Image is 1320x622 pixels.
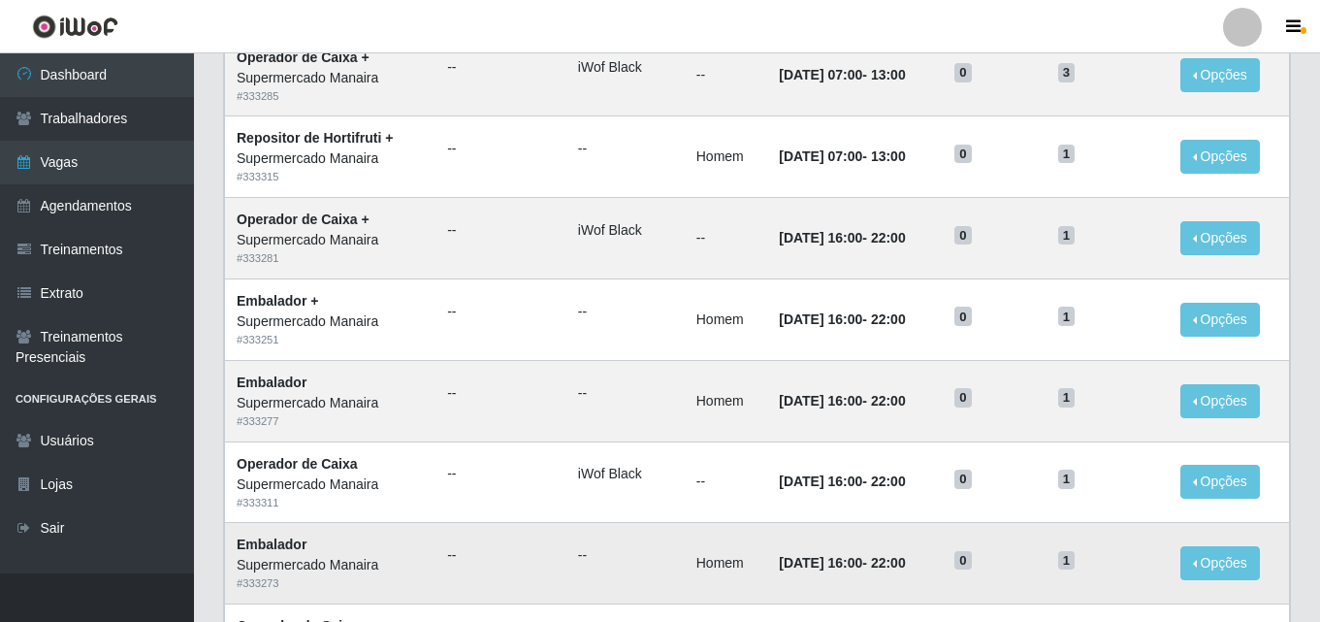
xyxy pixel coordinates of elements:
ul: -- [447,545,555,566]
ul: -- [447,220,555,241]
span: 1 [1058,226,1076,246]
div: Supermercado Manaira [237,68,424,88]
li: iWof Black [578,464,673,484]
strong: Embalador + [237,293,318,309]
ul: -- [578,302,673,322]
div: # 333273 [237,575,424,592]
strong: Repositor de Hortifruti + [237,130,393,146]
button: Opções [1180,58,1260,92]
td: -- [685,35,767,116]
li: iWof Black [578,57,673,78]
span: 0 [954,388,972,408]
td: -- [685,442,767,523]
time: [DATE] 16:00 [779,311,862,327]
time: [DATE] 16:00 [779,555,862,571]
time: 13:00 [871,67,906,82]
td: -- [685,198,767,279]
strong: - [779,311,905,327]
div: Supermercado Manaira [237,555,424,575]
button: Opções [1180,221,1260,255]
ul: -- [578,139,673,159]
td: Homem [685,523,767,605]
strong: Operador de Caixa + [237,49,370,65]
div: Supermercado Manaira [237,393,424,413]
span: 1 [1058,551,1076,571]
ul: -- [447,139,555,159]
time: 22:00 [871,311,906,327]
button: Opções [1180,140,1260,174]
button: Opções [1180,546,1260,580]
td: Homem [685,278,767,360]
td: Homem [685,116,767,198]
span: 0 [954,470,972,489]
span: 1 [1058,470,1076,489]
strong: - [779,67,905,82]
span: 0 [954,145,972,164]
ul: -- [578,545,673,566]
strong: Embalador [237,537,306,552]
button: Opções [1180,303,1260,337]
ul: -- [447,464,555,484]
img: CoreUI Logo [32,15,118,39]
button: Opções [1180,465,1260,499]
button: Opções [1180,384,1260,418]
ul: -- [578,383,673,404]
span: 1 [1058,307,1076,326]
strong: - [779,230,905,246]
div: Supermercado Manaira [237,475,424,495]
span: 0 [954,226,972,246]
strong: Embalador [237,375,306,390]
span: 0 [954,63,972,82]
div: # 333281 [237,250,424,267]
div: Supermercado Manaira [237,230,424,250]
time: [DATE] 16:00 [779,474,862,489]
strong: - [779,148,905,164]
time: [DATE] 07:00 [779,148,862,164]
ul: -- [447,57,555,78]
strong: - [779,555,905,571]
ul: -- [447,302,555,322]
strong: - [779,393,905,409]
time: [DATE] 07:00 [779,67,862,82]
li: iWof Black [578,220,673,241]
div: # 333311 [237,495,424,511]
time: 13:00 [871,148,906,164]
span: 1 [1058,145,1076,164]
td: Homem [685,360,767,442]
strong: - [779,474,905,489]
div: Supermercado Manaira [237,148,424,169]
span: 0 [954,551,972,571]
time: 22:00 [871,555,906,571]
div: # 333285 [237,88,424,105]
span: 3 [1058,63,1076,82]
strong: Operador de Caixa + [237,212,370,227]
strong: Operador de Caixa [237,456,358,472]
span: 1 [1058,388,1076,408]
time: 22:00 [871,474,906,489]
div: Supermercado Manaira [237,311,424,332]
time: [DATE] 16:00 [779,230,862,246]
time: 22:00 [871,230,906,246]
div: # 333277 [237,413,424,430]
ul: -- [447,383,555,404]
div: # 333251 [237,332,424,348]
div: # 333315 [237,169,424,185]
time: [DATE] 16:00 [779,393,862,409]
time: 22:00 [871,393,906,409]
span: 0 [954,307,972,326]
